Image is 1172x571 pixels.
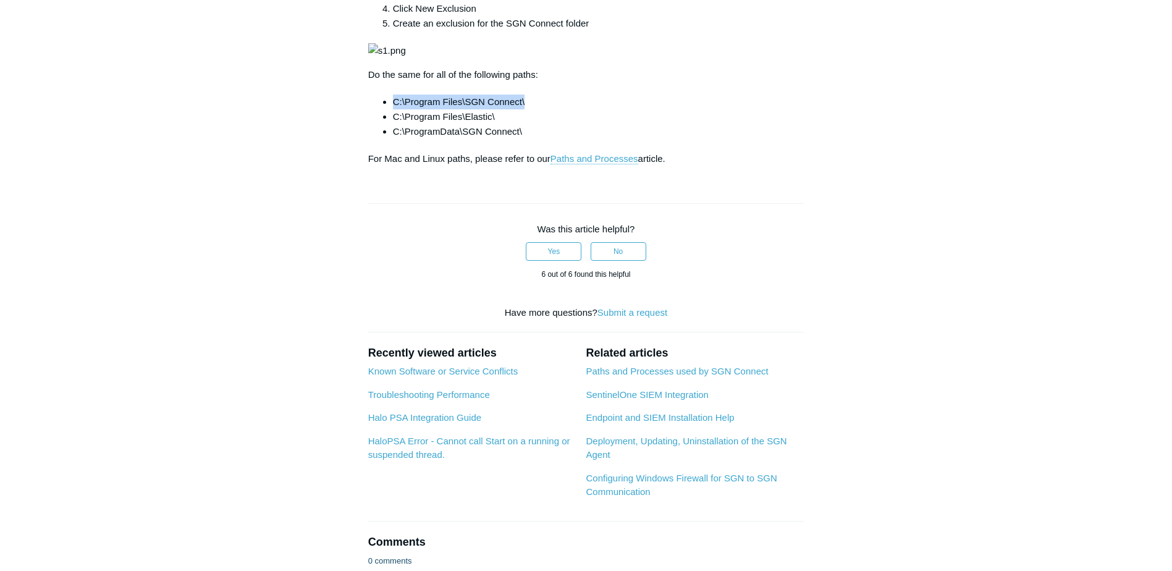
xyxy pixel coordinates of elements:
[586,412,734,423] a: Endpoint and SIEM Installation Help
[586,473,777,497] a: Configuring Windows Firewall for SGN to SGN Communication
[368,412,481,423] a: Halo PSA Integration Guide
[586,389,708,400] a: SentinelOne SIEM Integration
[368,43,406,58] img: s1.png
[368,366,518,376] a: Known Software or Service Conflicts
[597,307,667,318] a: Submit a request
[368,306,804,320] div: Have more questions?
[368,67,804,82] p: Whitelisting SGN Connect on SentinelOne
[368,345,574,362] h2: Recently viewed articles
[368,534,804,551] h2: Comments
[368,389,490,400] a: Troubleshooting Performance
[368,151,804,166] p: For Mac and Linux paths, please refer to our article.
[526,242,581,261] button: This article was helpful
[586,366,768,376] a: Paths and Processes used by SGN Connect
[586,345,804,362] h2: Related articles
[393,3,476,14] span: Click New Exclusion
[591,242,646,261] button: This article was not helpful
[393,109,804,124] li: C:\Program Files\Elastic\
[368,555,412,567] p: 0 comments
[393,18,589,28] span: Create an exclusion for the SGN Connect folder
[586,436,786,460] a: Deployment, Updating, Uninstallation of the SGN Agent
[368,436,570,460] a: HaloPSA Error - Cannot call Start on a running or suspended thread.
[550,153,638,164] a: Paths and Processes
[393,95,804,109] li: C:\Program Files\SGN Connect\
[393,124,804,139] li: C:\ProgramData\SGN Connect\
[541,270,630,279] span: 6 out of 6 found this helpful
[538,224,635,234] span: Was this article helpful?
